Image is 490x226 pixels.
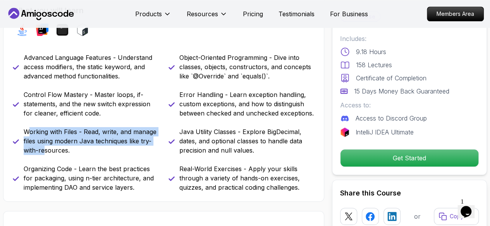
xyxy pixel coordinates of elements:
button: Resources [187,9,227,25]
p: 9.18 Hours [356,47,386,56]
p: Certificate of Completion [356,73,426,83]
img: terminal logo [56,24,69,36]
a: For Business [330,9,368,19]
p: Advanced Language Features - Understand access modifiers, the static keyword, and advanced method... [24,53,159,81]
p: Java Utility Classes - Explore BigDecimal, dates, and optional classes to handle data precision a... [179,127,315,155]
p: Real-World Exercises - Apply your skills through a variety of hands-on exercises, quizzes, and pr... [179,164,315,192]
p: Copy link [450,212,474,220]
p: Access to Discord Group [356,114,427,123]
p: Access to: [340,100,479,110]
img: bash logo [76,24,89,36]
iframe: chat widget [457,195,482,218]
p: Control Flow Mastery - Master loops, if-statements, and the new switch expression for cleaner, ef... [24,90,159,118]
button: Products [135,9,171,25]
p: Resources [187,9,218,19]
button: Copy link [434,208,479,225]
p: Error Handling - Learn exception handling, custom exceptions, and how to distinguish between chec... [179,90,315,118]
a: Pricing [243,9,263,19]
p: Members Area [427,7,483,21]
a: Testimonials [279,9,315,19]
a: Members Area [427,7,484,21]
p: Products [135,9,162,19]
p: Get Started [340,150,478,167]
p: 15 Days Money Back Guaranteed [354,87,449,96]
button: Get Started [340,149,479,167]
p: Object-Oriented Programming - Dive into classes, objects, constructors, and concepts like `@Overr... [179,53,315,81]
p: Includes: [340,34,479,43]
img: jetbrains logo [340,127,349,137]
p: Organizing Code - Learn the best practices for packaging, using n-tier architecture, and implemen... [24,164,159,192]
img: intellij logo [36,24,48,36]
p: or [414,212,421,221]
p: IntelliJ IDEA Ultimate [356,127,414,137]
h2: Share this Course [340,188,479,199]
p: 158 Lectures [356,60,392,70]
img: java logo [16,24,28,36]
p: Working with Files - Read, write, and manage files using modern Java techniques like try-with-res... [24,127,159,155]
